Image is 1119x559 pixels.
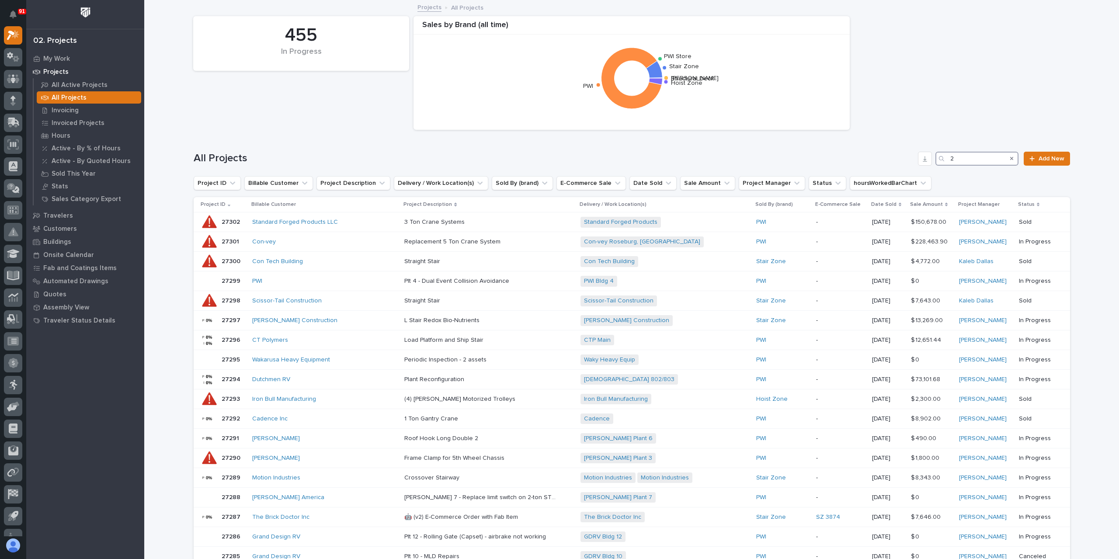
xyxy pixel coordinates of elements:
p: $ 2,300.00 [911,394,942,403]
p: Sold By (brand) [755,200,793,209]
p: Straight Stair [404,295,442,305]
button: Sold By (brand) [492,176,553,190]
p: Invoiced Projects [52,119,104,127]
tr: 2730227302 Standard Forged Products LLC 3 Ton Crane Systems3 Ton Crane Systems Standard Forged Pr... [194,212,1070,232]
p: 27299 [222,276,242,285]
p: Project Description [403,200,452,209]
p: All Active Projects [52,81,108,89]
a: Dutchmen RV [252,376,290,383]
tr: 2729127291 [PERSON_NAME] Roof Hook Long Double 2Roof Hook Long Double 2 [PERSON_NAME] Plant 6 PWI... [194,429,1070,448]
p: 27297 [222,315,242,324]
a: PWI Bldg 4 [584,278,614,285]
p: $ 0 [911,276,921,285]
a: Customers [26,222,144,235]
p: 3 Ton Crane Systems [404,217,466,226]
p: $ 8,343.00 [911,472,942,482]
p: Sold [1019,219,1056,226]
p: [DATE] [872,415,904,423]
p: Hours [52,132,70,140]
a: Cadence [584,415,610,423]
p: - [816,337,865,344]
p: $ 8,902.00 [911,413,942,423]
p: Sold [1019,258,1056,265]
tr: 2730027300 Con Tech Building Straight StairStraight Stair Con Tech Building Stair Zone -[DATE]$ 4... [194,252,1070,271]
a: PWI [756,533,766,541]
img: Workspace Logo [77,4,94,21]
p: - [816,258,865,265]
a: Invoiced Projects [34,117,144,129]
p: Sold [1019,297,1056,305]
p: L Stair Redox Bio-Nutrients [404,315,481,324]
p: [DATE] [872,219,904,226]
a: PWI [756,494,766,501]
tr: 2728627286 Grand Design RV Plt 12 - Rolling Gate (Capset) - airbrake not workingPlt 12 - Rolling ... [194,527,1070,546]
p: In Progress [1019,356,1056,364]
button: Project Description [316,176,390,190]
p: In Progress [1019,494,1056,501]
p: (4) [PERSON_NAME] Motorized Trolleys [404,394,517,403]
button: Project ID [194,176,241,190]
p: Periodic Inspection - 2 assets [404,354,488,364]
p: Date Sold [871,200,897,209]
a: [PERSON_NAME] [959,435,1007,442]
p: Delivery / Work Location(s) [580,200,646,209]
p: [DATE] [872,533,904,541]
p: Project Manager [958,200,1000,209]
a: [PERSON_NAME] [252,455,300,462]
h1: All Projects [194,152,915,165]
a: [PERSON_NAME] Plant 3 [584,455,652,462]
a: [PERSON_NAME] [959,356,1007,364]
p: 27300 [222,256,242,265]
a: [PERSON_NAME] Plant 6 [584,435,653,442]
p: Quotes [43,291,66,299]
a: Active - By % of Hours [34,142,144,154]
p: My Work [43,55,70,63]
p: 27288 [222,492,242,501]
div: Search [935,152,1018,166]
p: - [816,317,865,324]
p: Load Platform and Ship Stair [404,335,485,344]
a: Stats [34,180,144,192]
a: [PERSON_NAME] Construction [252,317,337,324]
div: 455 [208,24,394,46]
p: - [816,474,865,482]
a: Buildings [26,235,144,248]
p: [DATE] [872,297,904,305]
a: PWI [756,376,766,383]
p: In Progress [1019,238,1056,246]
p: Stats [52,183,68,191]
a: [PERSON_NAME] [252,435,300,442]
a: Automated Drawings [26,274,144,288]
a: [PERSON_NAME] [959,278,1007,285]
tr: 2729427294 Dutchmen RV Plant ReconfigurationPlant Reconfiguration [DEMOGRAPHIC_DATA] 802/803 PWI ... [194,370,1070,389]
p: In Progress [1019,376,1056,383]
a: Sales Category Export [34,193,144,205]
button: hoursWorkedBarChart [850,176,931,190]
p: $ 73,101.68 [911,374,942,383]
p: $ 7,646.00 [911,512,942,521]
p: - [816,297,865,305]
a: Projects [417,2,441,12]
a: Iron Bull Manufacturing [252,396,316,403]
p: In Progress [1019,455,1056,462]
a: Hoist Zone [756,396,788,403]
p: Active - By % of Hours [52,145,121,153]
a: My Work [26,52,144,65]
p: Status [1018,200,1035,209]
button: Billable Customer [244,176,313,190]
tr: 2729527295 Wakarusa Heavy Equipment Periodic Inspection - 2 assetsPeriodic Inspection - 2 assets ... [194,350,1070,370]
p: [DATE] [872,455,904,462]
p: $ 0 [911,531,921,541]
a: [PERSON_NAME] [959,455,1007,462]
p: Buildings [43,238,71,246]
p: [DATE] [872,396,904,403]
a: Waky Heavy Equip [584,356,635,364]
a: Stair Zone [756,297,786,305]
p: [DATE] [872,278,904,285]
a: Active - By Quoted Hours [34,155,144,167]
a: Invoicing [34,104,144,116]
a: PWI [756,356,766,364]
a: CT Polymers [252,337,288,344]
p: In Progress [1019,533,1056,541]
div: 02. Projects [33,36,77,46]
